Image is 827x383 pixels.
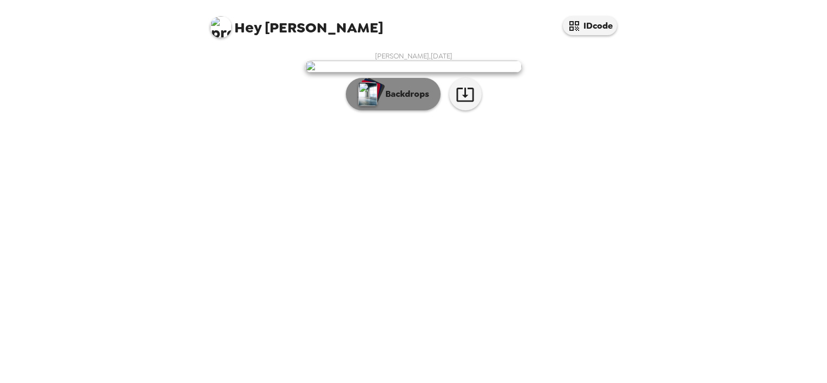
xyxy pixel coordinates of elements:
[210,11,383,35] span: [PERSON_NAME]
[563,16,617,35] button: IDcode
[380,88,429,101] p: Backdrops
[305,61,522,72] img: user
[234,18,261,37] span: Hey
[375,51,452,61] span: [PERSON_NAME] , [DATE]
[210,16,232,38] img: profile pic
[346,78,441,110] button: Backdrops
